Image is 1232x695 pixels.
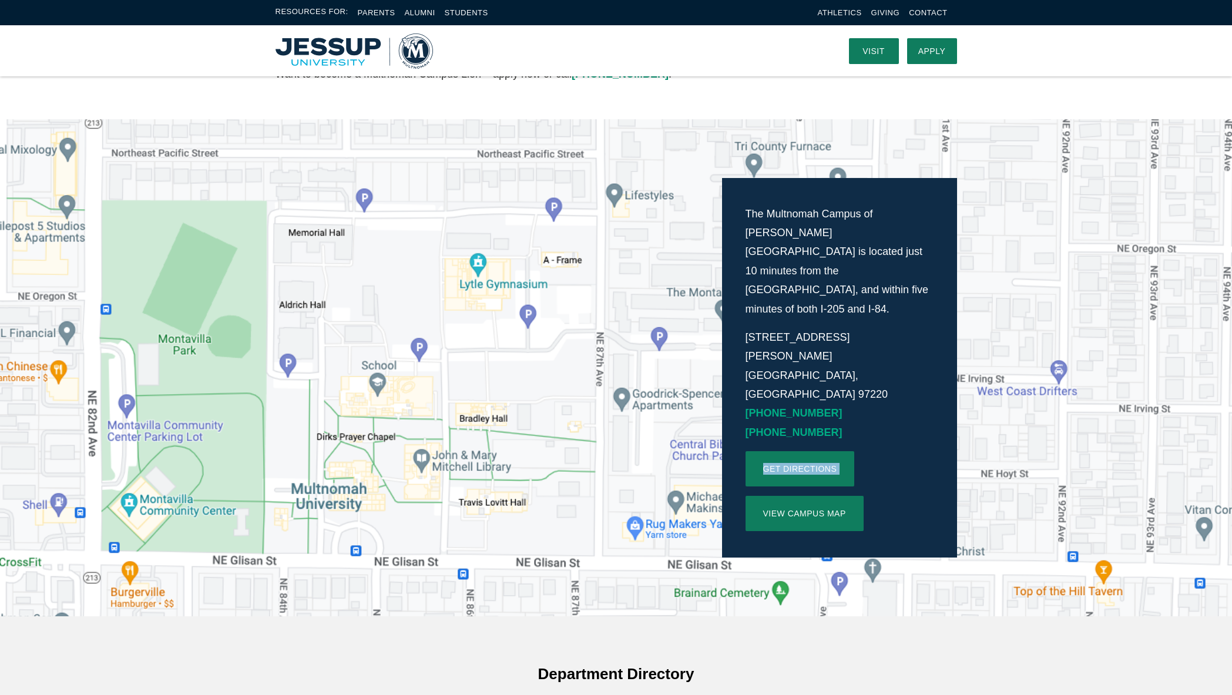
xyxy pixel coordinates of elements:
a: View Campus Map [746,496,864,531]
p: [STREET_ADDRESS][PERSON_NAME] [GEOGRAPHIC_DATA], [GEOGRAPHIC_DATA] 97220 [746,328,934,442]
a: [PHONE_NUMBER] [746,407,842,419]
span: Resources For: [276,6,348,19]
a: Alumni [404,8,435,17]
a: Students [445,8,488,17]
a: Giving [871,8,900,17]
p: The Multnomah Campus of [PERSON_NAME][GEOGRAPHIC_DATA] is located just 10 minutes from the [GEOGR... [746,204,934,318]
a: Visit [849,38,899,64]
a: Home [276,33,433,69]
a: Contact [909,8,947,17]
h4: Department Directory [392,663,840,684]
a: Parents [358,8,395,17]
a: Get directions [746,451,855,486]
img: Multnomah University Logo [276,33,433,69]
a: [PHONE_NUMBER] [746,427,842,438]
a: Athletics [818,8,862,17]
a: Apply [907,38,957,64]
